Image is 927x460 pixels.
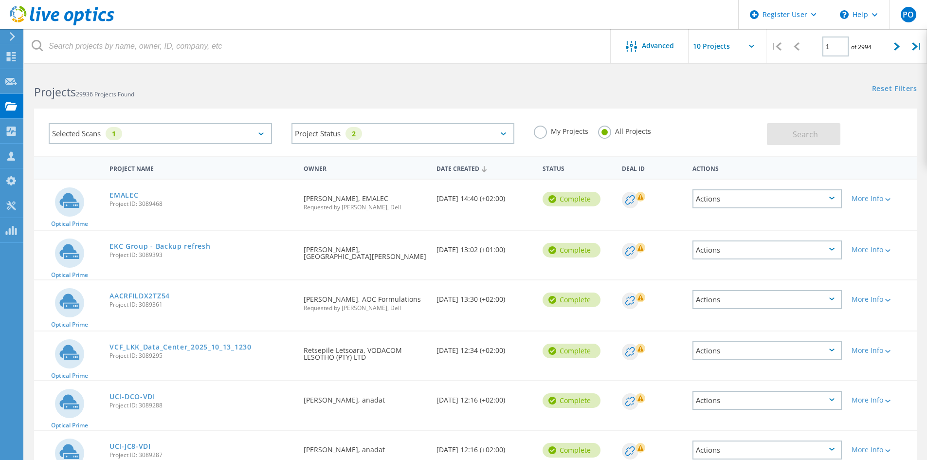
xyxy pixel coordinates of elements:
button: Search [767,123,840,145]
span: Optical Prime [51,423,88,428]
div: [PERSON_NAME], EMALEC [299,180,431,220]
div: Actions [692,391,842,410]
span: Project ID: 3089295 [109,353,294,359]
span: Optical Prime [51,221,88,227]
div: Owner [299,159,431,177]
div: 2 [345,127,362,140]
div: More Info [852,246,912,253]
div: | [907,29,927,64]
div: More Info [852,347,912,354]
div: Selected Scans [49,123,272,144]
div: Retsepile Letsoara, VODACOM LESOTHO (PTY) LTD [299,331,431,370]
div: Date Created [432,159,538,177]
a: EKC Group - Backup refresh [109,243,210,250]
div: Complete [543,344,600,358]
span: Project ID: 3089288 [109,403,294,408]
div: Complete [543,443,600,458]
span: Project ID: 3089287 [109,452,294,458]
div: Actions [692,189,842,208]
span: Optical Prime [51,272,88,278]
a: UCI-DCO-VDI [109,393,155,400]
a: Reset Filters [872,85,917,93]
span: PO [903,11,914,18]
label: All Projects [598,126,651,135]
div: Actions [688,159,847,177]
div: Actions [692,290,842,309]
div: Complete [543,293,600,307]
span: Optical Prime [51,322,88,328]
div: [PERSON_NAME], AOC Formulations [299,280,431,321]
a: Live Optics Dashboard [10,20,114,27]
div: [DATE] 13:02 (+01:00) [432,231,538,263]
div: [DATE] 12:34 (+02:00) [432,331,538,364]
div: More Info [852,446,912,453]
span: Project ID: 3089468 [109,201,294,207]
span: Project ID: 3089393 [109,252,294,258]
div: More Info [852,296,912,303]
span: 29936 Projects Found [76,90,134,98]
div: Complete [543,393,600,408]
input: Search projects by name, owner, ID, company, etc [24,29,611,63]
div: | [766,29,786,64]
div: [PERSON_NAME], [GEOGRAPHIC_DATA][PERSON_NAME] [299,231,431,270]
div: 1 [106,127,122,140]
label: My Projects [534,126,588,135]
div: Deal Id [617,159,688,177]
div: Actions [692,341,842,360]
a: EMALEC [109,192,138,199]
span: Optical Prime [51,373,88,379]
b: Projects [34,84,76,100]
svg: \n [840,10,849,19]
span: Requested by [PERSON_NAME], Dell [304,305,426,311]
span: Project ID: 3089361 [109,302,294,308]
span: Advanced [642,42,674,49]
div: More Info [852,397,912,404]
a: UCI-JC8-VDI [109,443,151,450]
div: Actions [692,240,842,259]
a: AACRFILDX2TZ54 [109,293,170,299]
div: [DATE] 14:40 (+02:00) [432,180,538,212]
div: Project Name [105,159,299,177]
div: [PERSON_NAME], anadat [299,381,431,413]
div: Project Status [291,123,515,144]
div: Complete [543,243,600,258]
div: Status [538,159,617,177]
span: of 2994 [851,43,872,51]
div: Complete [543,192,600,206]
div: More Info [852,195,912,202]
div: Actions [692,441,842,460]
div: [DATE] 13:30 (+02:00) [432,280,538,313]
span: Requested by [PERSON_NAME], Dell [304,204,426,210]
a: VCF_LKK_Data_Center_2025_10_13_1230 [109,344,252,350]
div: [DATE] 12:16 (+02:00) [432,381,538,413]
span: Search [793,129,818,140]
